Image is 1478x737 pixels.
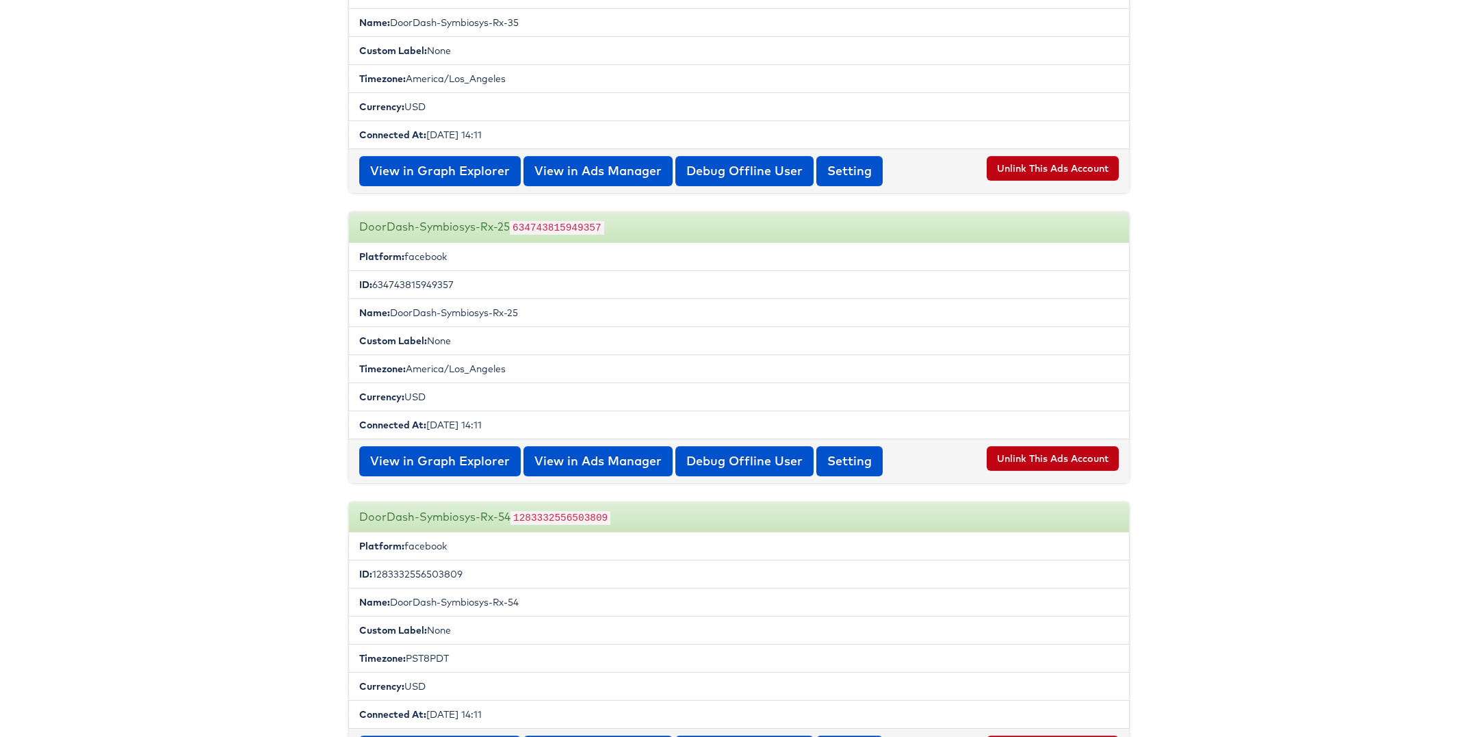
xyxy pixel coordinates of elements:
[349,644,1129,673] li: PST8PDT
[359,129,426,141] b: Connected At:
[987,156,1119,181] button: Unlink This Ads Account
[349,120,1129,149] li: [DATE] 14:11
[523,156,673,186] a: View in Ads Manager
[349,243,1129,271] li: facebook
[349,411,1129,439] li: [DATE] 14:11
[349,700,1129,729] li: [DATE] 14:11
[816,156,883,186] button: Setting
[359,250,404,263] b: Platform:
[349,212,1129,243] div: DoorDash-Symbiosys-Rx-25
[510,221,604,235] code: 634743815949357
[349,92,1129,121] li: USD
[359,624,427,636] b: Custom Label:
[359,279,372,291] b: ID:
[359,16,390,29] b: Name:
[510,511,610,525] code: 1283332556503809
[359,446,521,476] a: View in Graph Explorer
[359,419,426,431] b: Connected At:
[349,326,1129,355] li: None
[349,383,1129,411] li: USD
[359,391,404,403] b: Currency:
[359,73,406,85] b: Timezone:
[349,532,1129,560] li: facebook
[359,596,390,608] b: Name:
[675,446,814,476] a: Debug Offline User
[349,8,1129,37] li: DoorDash-Symbiosys-Rx-35
[359,101,404,113] b: Currency:
[523,446,673,476] a: View in Ads Manager
[359,44,427,57] b: Custom Label:
[816,446,883,476] button: Setting
[987,446,1119,471] button: Unlink This Ads Account
[349,64,1129,93] li: America/Los_Angeles
[359,568,372,580] b: ID:
[359,156,521,186] a: View in Graph Explorer
[359,335,427,347] b: Custom Label:
[349,616,1129,645] li: None
[349,354,1129,383] li: America/Los_Angeles
[349,502,1129,533] div: DoorDash-Symbiosys-Rx-54
[349,270,1129,299] li: 634743815949357
[359,307,390,319] b: Name:
[359,652,406,664] b: Timezone:
[349,672,1129,701] li: USD
[359,708,426,721] b: Connected At:
[349,298,1129,327] li: DoorDash-Symbiosys-Rx-25
[359,363,406,375] b: Timezone:
[349,560,1129,589] li: 1283332556503809
[359,540,404,552] b: Platform:
[349,36,1129,65] li: None
[359,680,404,693] b: Currency:
[349,588,1129,617] li: DoorDash-Symbiosys-Rx-54
[675,156,814,186] a: Debug Offline User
